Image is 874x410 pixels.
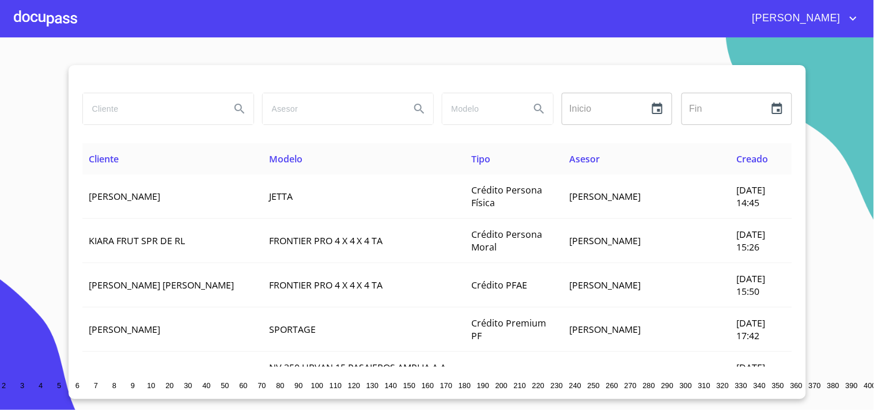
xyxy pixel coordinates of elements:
[677,376,695,394] button: 300
[165,381,173,390] span: 20
[94,381,98,390] span: 7
[736,272,765,298] span: [DATE] 15:50
[105,376,124,394] button: 8
[511,376,529,394] button: 210
[532,381,544,390] span: 220
[406,95,433,123] button: Search
[471,279,527,291] span: Crédito PFAE
[89,234,186,247] span: KIARA FRUT SPR DE RL
[471,228,542,253] span: Crédito Persona Moral
[744,9,846,28] span: [PERSON_NAME]
[735,381,747,390] span: 330
[471,184,542,209] span: Crédito Persona Física
[147,381,155,390] span: 10
[39,381,43,390] span: 4
[640,376,659,394] button: 280
[258,381,266,390] span: 70
[239,381,247,390] span: 60
[788,376,806,394] button: 360
[569,234,641,247] span: [PERSON_NAME]
[495,381,508,390] span: 200
[198,376,216,394] button: 40
[732,376,751,394] button: 330
[221,381,229,390] span: 50
[622,376,640,394] button: 270
[643,381,655,390] span: 280
[32,376,50,394] button: 4
[87,376,105,394] button: 7
[308,376,327,394] button: 100
[184,381,192,390] span: 30
[769,376,788,394] button: 350
[50,376,69,394] button: 5
[89,153,119,165] span: Cliente
[846,381,858,390] span: 390
[698,381,710,390] span: 310
[569,153,600,165] span: Asesor
[112,381,116,390] span: 8
[311,381,323,390] span: 100
[585,376,603,394] button: 250
[400,376,419,394] button: 150
[216,376,234,394] button: 50
[89,190,161,203] span: [PERSON_NAME]
[744,9,860,28] button: account of current user
[131,381,135,390] span: 9
[493,376,511,394] button: 200
[263,93,401,124] input: search
[714,376,732,394] button: 320
[566,376,585,394] button: 240
[717,381,729,390] span: 320
[625,381,637,390] span: 270
[419,376,437,394] button: 160
[437,376,456,394] button: 170
[253,376,271,394] button: 70
[348,381,360,390] span: 120
[514,381,526,390] span: 210
[569,190,641,203] span: [PERSON_NAME]
[695,376,714,394] button: 310
[327,376,345,394] button: 110
[569,323,641,336] span: [PERSON_NAME]
[456,376,474,394] button: 180
[603,376,622,394] button: 260
[477,381,489,390] span: 190
[269,153,302,165] span: Modelo
[606,381,618,390] span: 260
[548,376,566,394] button: 230
[440,381,452,390] span: 170
[529,376,548,394] button: 220
[69,376,87,394] button: 6
[366,381,379,390] span: 130
[382,376,400,394] button: 140
[83,93,221,124] input: search
[294,381,302,390] span: 90
[525,95,553,123] button: Search
[226,95,254,123] button: Search
[345,376,364,394] button: 120
[471,317,546,342] span: Crédito Premium PF
[89,279,234,291] span: [PERSON_NAME] [PERSON_NAME]
[385,381,397,390] span: 140
[824,376,843,394] button: 380
[680,381,692,390] span: 300
[234,376,253,394] button: 60
[13,376,32,394] button: 3
[269,361,447,386] span: NV 350 URVAN 15 PASAJEROS AMPLIA A A PAQ SEG T M
[276,381,284,390] span: 80
[20,381,24,390] span: 3
[57,381,61,390] span: 5
[422,381,434,390] span: 160
[809,381,821,390] span: 370
[271,376,290,394] button: 80
[754,381,766,390] span: 340
[659,376,677,394] button: 290
[403,381,415,390] span: 150
[827,381,839,390] span: 380
[661,381,674,390] span: 290
[459,381,471,390] span: 180
[124,376,142,394] button: 9
[290,376,308,394] button: 90
[269,190,293,203] span: JETTA
[843,376,861,394] button: 390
